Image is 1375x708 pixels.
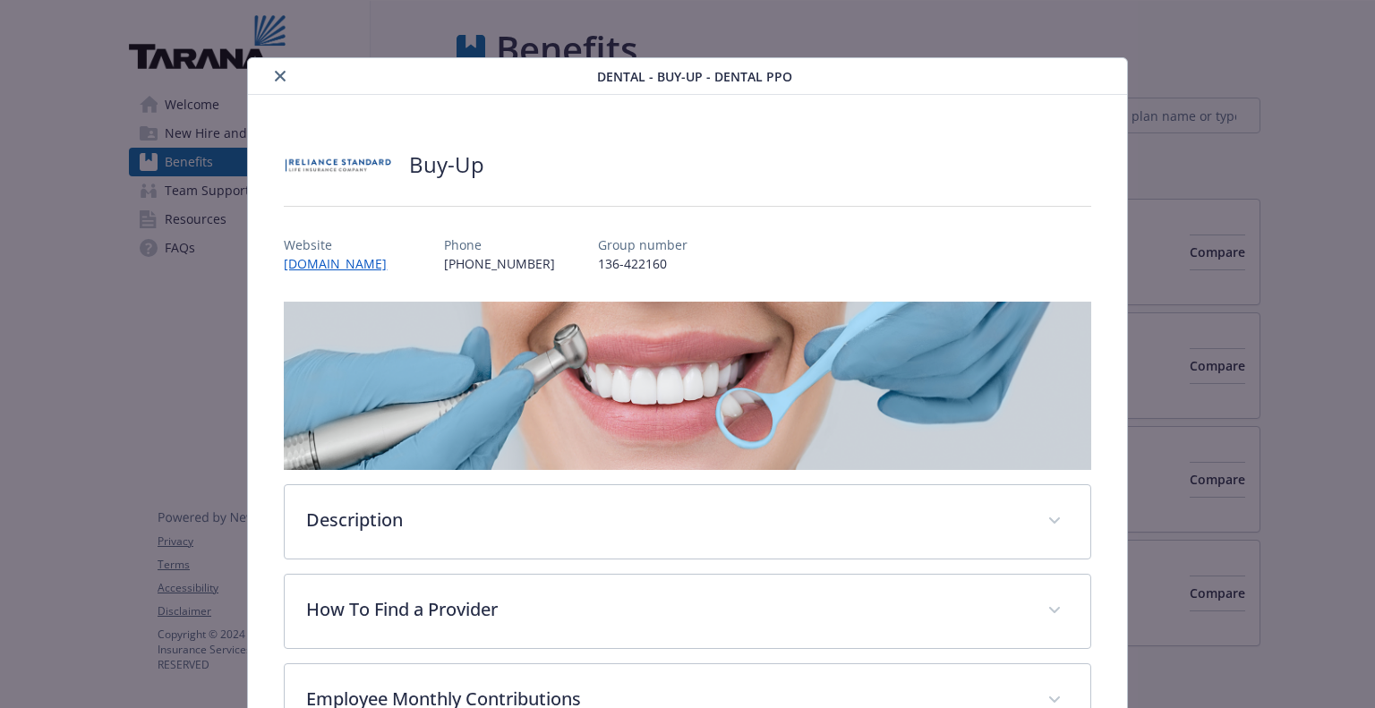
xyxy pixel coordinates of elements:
[284,255,401,272] a: [DOMAIN_NAME]
[444,235,555,254] p: Phone
[284,302,1090,470] img: banner
[285,485,1089,559] div: Description
[598,235,687,254] p: Group number
[306,507,1025,533] p: Description
[444,254,555,273] p: [PHONE_NUMBER]
[597,67,792,86] span: Dental - Buy-Up - Dental PPO
[409,149,484,180] h2: Buy-Up
[306,596,1025,623] p: How To Find a Provider
[285,575,1089,648] div: How To Find a Provider
[284,138,391,192] img: Reliance Standard Life Insurance Company
[284,235,401,254] p: Website
[269,65,291,87] button: close
[598,254,687,273] p: 136-422160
